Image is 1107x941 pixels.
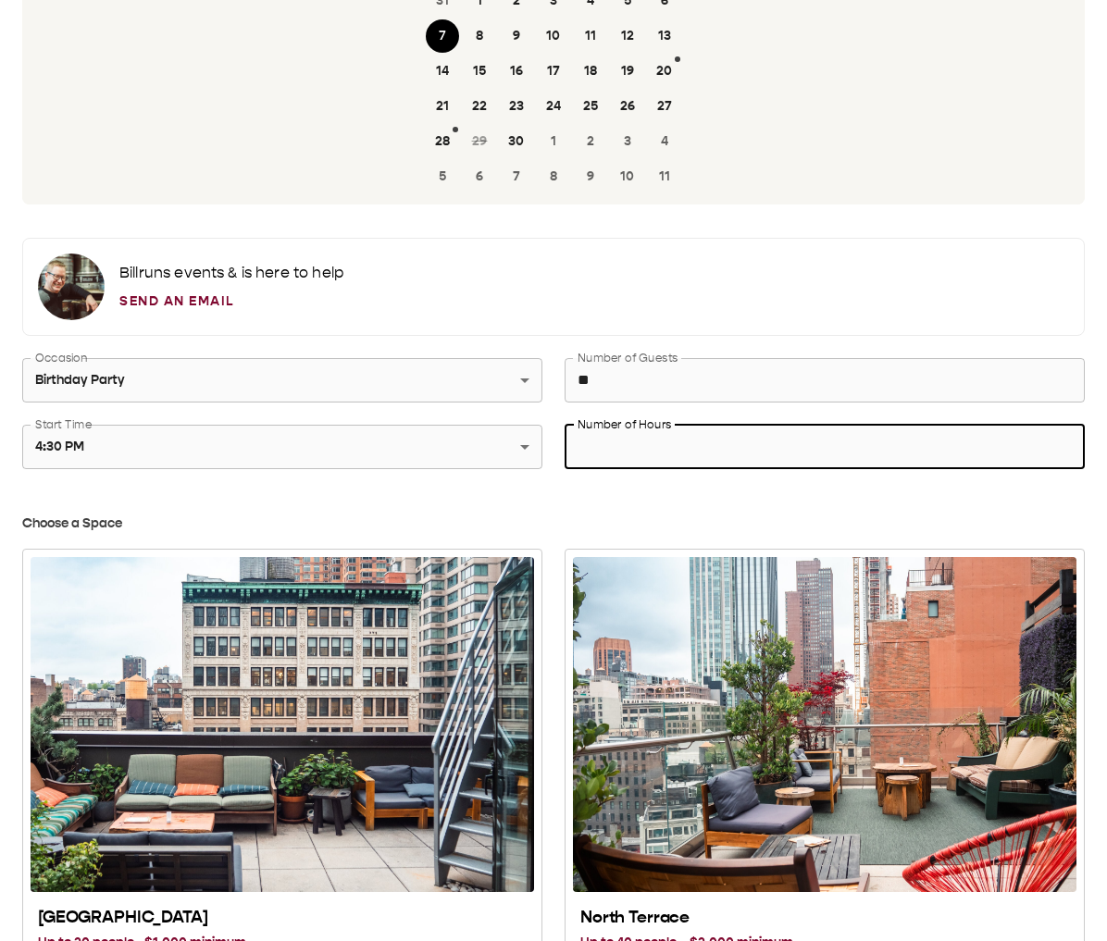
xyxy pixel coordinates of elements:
button: 24 [537,90,570,123]
button: 5 [426,160,459,193]
h3: Choose a Space [22,514,1085,534]
label: Occasion [35,350,87,365]
button: 26 [611,90,644,123]
h2: [GEOGRAPHIC_DATA] [38,907,527,929]
button: 11 [574,19,607,53]
button: 20 [648,55,681,88]
div: 4:30 PM [22,385,542,508]
button: 12 [611,19,644,53]
button: 21 [426,90,459,123]
button: 15 [463,55,496,88]
h2: North Terrace [580,907,1069,929]
button: 8 [463,19,496,53]
button: 10 [537,19,570,53]
button: 30 [500,125,533,158]
button: 18 [574,55,607,88]
button: 9 [500,19,533,53]
button: 28 [426,125,459,158]
button: 27 [648,90,681,123]
label: Number of Guests [578,350,678,365]
button: 1 [537,125,570,158]
button: 14 [426,55,459,88]
button: 19 [611,55,644,88]
button: 7 [426,19,459,53]
button: 2 [574,125,607,158]
button: 9 [574,160,607,193]
button: 25 [574,90,607,123]
button: 3 [611,125,644,158]
a: Send an Email [119,291,343,311]
button: 10 [611,160,644,193]
button: 7 [500,160,533,193]
label: Number of Hours [578,416,671,432]
button: 8 [537,160,570,193]
label: Start Time [35,416,92,432]
button: 22 [463,90,496,123]
button: 23 [500,90,533,123]
div: Birthday Party [22,318,542,441]
button: 6 [463,160,496,193]
button: 4 [648,125,681,158]
button: 17 [537,55,570,88]
p: Bill runs events & is here to help [119,262,343,284]
button: 16 [500,55,533,88]
button: 11 [648,160,681,193]
button: 13 [648,19,681,53]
